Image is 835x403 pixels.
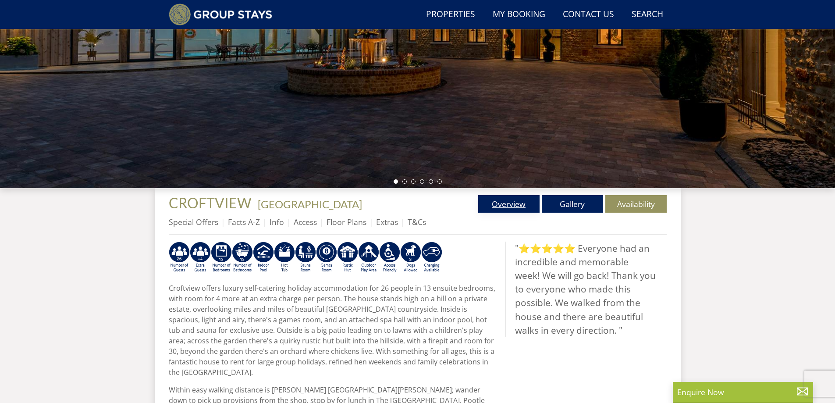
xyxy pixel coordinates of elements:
a: [GEOGRAPHIC_DATA] [258,198,362,210]
a: Facts A-Z [228,217,260,227]
img: AD_4nXcf2sA9abUe2nZNwxOXGNzSl57z1UOtdTXWmPTSj2HmrbThJcpR7DMfUvlo_pBJN40atqOj72yrKjle2LFYeeoI5Lpqc... [337,242,358,273]
span: - [254,198,362,210]
a: Properties [423,5,479,25]
a: Overview [478,195,540,213]
img: AD_4nXcylygmA16EHDFbTayUD44IToexUe9nmodLj_G19alVWL86RsbVc8yU8E9EfzmkhgeU81P0b3chEH57Kan4gZf5V6UOR... [232,242,253,273]
a: Availability [605,195,667,213]
img: AD_4nXfjNEwncsbgs_0IsaxhQ9AEASnzi89RmNi0cgc7AD590cii1lAsBO0Mm7kpmgFfejLx8ygCvShbj7MvYJngkyBo-91B7... [169,242,190,273]
a: Search [628,5,667,25]
a: T&Cs [408,217,426,227]
a: Access [294,217,317,227]
a: My Booking [489,5,549,25]
p: Croftview offers luxury self-catering holiday accommodation for 26 people in 13 ensuite bedrooms,... [169,283,498,378]
blockquote: "⭐⭐⭐⭐⭐ Everyone had an incredible and memorable week! We will go back! Thank you to everyone who ... [505,242,667,337]
a: Extras [376,217,398,227]
p: Enquire Now [677,386,809,398]
a: CROFTVIEW [169,194,254,211]
a: Floor Plans [327,217,366,227]
img: AD_4nXd-jT5hHNksAPWhJAIRxcx8XLXGdLx_6Uzm9NHovndzqQrDZpGlbnGCADDtZpqPUzV0ZgC6WJCnnG57WItrTqLb6w-_3... [400,242,421,273]
img: Group Stays [169,4,273,25]
a: Info [270,217,284,227]
img: AD_4nXfP_KaKMqx0g0JgutHT0_zeYI8xfXvmwo0MsY3H4jkUzUYMTusOxEa3Skhnz4D7oQ6oXH13YSgM5tXXReEg6aaUXi7Eu... [190,242,211,273]
a: Gallery [542,195,603,213]
a: Special Offers [169,217,218,227]
a: Contact Us [559,5,618,25]
img: AD_4nXfjdDqPkGBf7Vpi6H87bmAUe5GYCbodrAbU4sf37YN55BCjSXGx5ZgBV7Vb9EJZsXiNVuyAiuJUB3WVt-w9eJ0vaBcHg... [358,242,379,273]
span: CROFTVIEW [169,194,252,211]
img: AD_4nXfH-zG8QO3mr-rXGVlYZDdinbny9RzgMeV-Mq7x7uof99LGYhz37qmOgvnI4JSWMfQnSTBLUeq3k2H87ok3EUhN2YKaU... [211,242,232,273]
img: AD_4nXdjbGEeivCGLLmyT_JEP7bTfXsjgyLfnLszUAQeQ4RcokDYHVBt5R8-zTDbAVICNoGv1Dwc3nsbUb1qR6CAkrbZUeZBN... [295,242,316,273]
img: AD_4nXcpX5uDwed6-YChlrI2BYOgXwgg3aqYHOhRm0XfZB-YtQW2NrmeCr45vGAfVKUq4uWnc59ZmEsEzoF5o39EWARlT1ewO... [274,242,295,273]
img: AD_4nXdrZMsjcYNLGsKuA84hRzvIbesVCpXJ0qqnwZoX5ch9Zjv73tWe4fnFRs2gJ9dSiUubhZXckSJX_mqrZBmYExREIfryF... [316,242,337,273]
img: AD_4nXcnT2OPG21WxYUhsl9q61n1KejP7Pk9ESVM9x9VetD-X_UXXoxAKaMRZGYNcSGiAsmGyKm0QlThER1osyFXNLmuYOVBV... [421,242,442,273]
img: AD_4nXei2dp4L7_L8OvME76Xy1PUX32_NMHbHVSts-g-ZAVb8bILrMcUKZI2vRNdEqfWP017x6NFeUMZMqnp0JYknAB97-jDN... [253,242,274,273]
img: AD_4nXe3VD57-M2p5iq4fHgs6WJFzKj8B0b3RcPFe5LKK9rgeZlFmFoaMJPsJOOJzc7Q6RMFEqsjIZ5qfEJu1txG3QLmI_2ZW... [379,242,400,273]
